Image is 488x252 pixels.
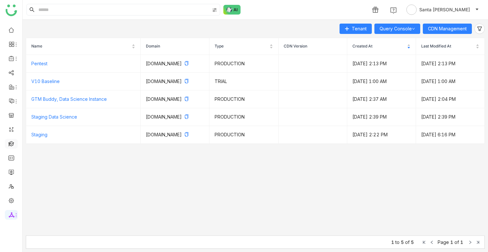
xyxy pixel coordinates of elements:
td: [DATE] 2:04 PM [416,90,485,108]
a: V10 Baseline [31,79,60,84]
p: [DOMAIN_NAME] [146,113,204,121]
a: Staging Data Science [31,114,77,120]
td: PRODUCTION [209,108,278,126]
th: Domain [141,38,209,55]
td: [DATE] 2:13 PM [347,55,416,73]
span: of [405,239,410,245]
th: CDN Version [279,38,347,55]
span: 5 [411,239,414,245]
p: [DOMAIN_NAME] [146,60,204,67]
p: [DOMAIN_NAME] [146,78,204,85]
button: Query Console [374,24,420,34]
td: [DATE] 2:37 AM [347,90,416,108]
td: [DATE] 1:00 AM [347,73,416,90]
span: 1 [391,239,394,245]
td: [DATE] 2:39 PM [347,108,416,126]
img: logo [5,5,17,16]
img: search-type.svg [212,7,217,13]
td: [DATE] 6:16 PM [416,126,485,144]
img: ask-buddy-normal.svg [223,5,241,15]
p: [DOMAIN_NAME] [146,96,204,103]
span: to [395,239,400,245]
a: Staging [31,132,47,137]
td: PRODUCTION [209,55,278,73]
a: GTM Buddy, Data Science Instance [31,96,107,102]
button: CDN Management [423,24,472,34]
span: CDN Management [428,25,467,32]
td: PRODUCTION [209,126,278,144]
button: Santa [PERSON_NAME] [405,5,480,15]
td: PRODUCTION [209,90,278,108]
img: help.svg [390,7,397,14]
a: Pentest [31,61,47,66]
span: Page [438,239,449,245]
td: TRIAL [209,73,278,90]
td: [DATE] 2:39 PM [416,108,485,126]
span: of [454,239,459,245]
span: Tenant [352,25,367,32]
img: avatar [406,5,417,15]
button: Tenant [340,24,372,34]
td: [DATE] 1:00 AM [416,73,485,90]
span: Santa [PERSON_NAME] [419,6,470,13]
span: 5 [401,239,404,245]
span: 1 [460,239,463,245]
a: Query Console [380,26,415,31]
td: [DATE] 2:13 PM [416,55,485,73]
td: [DATE] 2:22 PM [347,126,416,144]
p: [DOMAIN_NAME] [146,131,204,138]
span: 1 [450,239,453,245]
